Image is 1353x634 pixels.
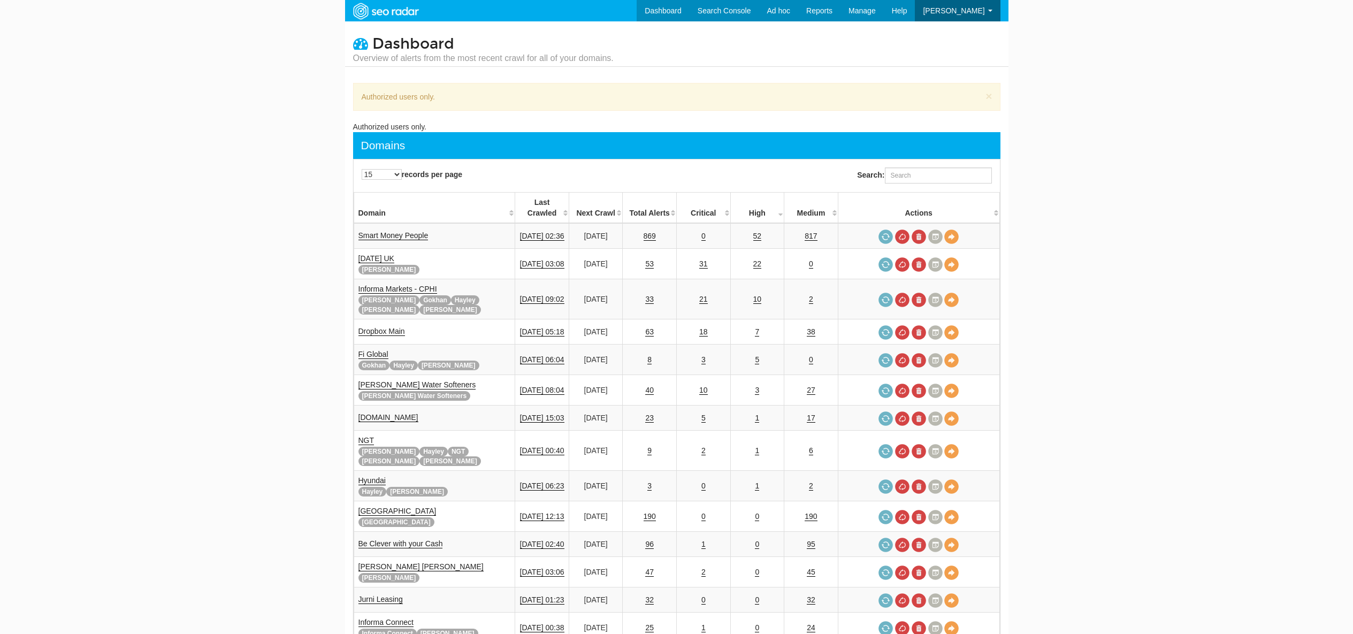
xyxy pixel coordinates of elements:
a: 10 [753,295,762,304]
a: [DATE] 05:18 [520,327,564,337]
a: 47 [645,568,654,577]
a: 0 [809,259,813,269]
div: Domains [361,138,406,154]
a: 869 [644,232,656,241]
a: Cancel in-progress audit [895,566,909,580]
a: [DATE] 09:02 [520,295,564,304]
a: 5 [701,414,706,423]
td: [DATE] [569,223,623,249]
span: Manage [849,6,876,15]
a: [DATE] 03:06 [520,568,564,577]
a: 7 [755,327,759,337]
a: 0 [701,482,706,491]
a: [DATE] 02:40 [520,540,564,549]
td: [DATE] [569,406,623,431]
a: Delete most recent audit [912,353,926,368]
a: 27 [807,386,815,395]
td: [DATE] [569,501,623,532]
a: 3 [755,386,759,395]
a: [DATE] 03:08 [520,259,564,269]
a: 0 [755,568,759,577]
a: Delete most recent audit [912,510,926,524]
span: Gokhan [358,361,390,370]
a: Request a crawl [878,444,893,459]
a: Crawl History [928,230,943,244]
span: Ad hoc [767,6,790,15]
a: 38 [807,327,815,337]
small: Overview of alerts from the most recent crawl for all of your domains. [353,52,614,64]
a: Delete most recent audit [912,384,926,398]
a: NGT [358,436,374,445]
a: 817 [805,232,817,241]
a: [PERSON_NAME] [PERSON_NAME] [358,562,484,571]
a: Request a crawl [878,325,893,340]
span: Hayley [389,361,418,370]
a: [DATE] UK [358,254,394,263]
a: [DATE] 08:04 [520,386,564,395]
span: Help [892,6,907,15]
a: View Domain Overview [944,384,959,398]
a: 24 [807,623,815,632]
a: [DATE] 00:38 [520,623,564,632]
a: 1 [755,482,759,491]
td: [DATE] [569,279,623,319]
a: 0 [755,595,759,605]
a: Crawl History [928,293,943,307]
a: View Domain Overview [944,566,959,580]
td: [DATE] [569,431,623,471]
select: records per page [362,169,402,180]
span: Reports [806,6,832,15]
span: [PERSON_NAME] Water Softeners [358,391,471,401]
td: [DATE] [569,249,623,279]
a: 3 [701,355,706,364]
span: Dashboard [372,35,454,53]
div: Authorized users only. [353,83,1000,111]
a: 190 [805,512,817,521]
td: [DATE] [569,587,623,613]
a: Request a crawl [878,593,893,608]
a: 6 [809,446,813,455]
a: Crawl History [928,538,943,552]
a: Cancel in-progress audit [895,230,909,244]
span: [PERSON_NAME] [419,456,481,466]
a: Request a crawl [878,479,893,494]
span: [GEOGRAPHIC_DATA] [358,517,434,527]
a: Request a crawl [878,510,893,524]
a: 8 [647,355,652,364]
td: [DATE] [569,375,623,406]
span: [PERSON_NAME] [358,456,420,466]
a: 1 [755,414,759,423]
a: 10 [699,386,708,395]
span: NGT [448,447,469,456]
a: View Domain Overview [944,411,959,426]
a: 33 [645,295,654,304]
td: [DATE] [569,532,623,557]
span: [PERSON_NAME] [923,6,984,15]
th: Last Crawled: activate to sort column descending [515,193,569,224]
a: 1 [701,623,706,632]
a: Dropbox Main [358,327,405,336]
a: [DATE] 06:23 [520,482,564,491]
a: View Domain Overview [944,444,959,459]
span: [PERSON_NAME] [358,573,420,583]
a: 96 [645,540,654,549]
a: 53 [645,259,654,269]
a: 0 [755,512,759,521]
a: Delete most recent audit [912,293,926,307]
a: Delete most recent audit [912,479,926,494]
a: Cancel in-progress audit [895,257,909,272]
span: [PERSON_NAME] [358,305,420,315]
span: Gokhan [419,295,451,305]
a: [DOMAIN_NAME] [358,413,418,422]
a: Delete most recent audit [912,593,926,608]
a: Delete most recent audit [912,444,926,459]
a: [DATE] 12:13 [520,512,564,521]
label: Search: [857,167,991,184]
a: Cancel in-progress audit [895,593,909,608]
a: 18 [699,327,708,337]
a: Cancel in-progress audit [895,444,909,459]
a: View Domain Overview [944,325,959,340]
a: [DATE] 00:40 [520,446,564,455]
a: 0 [701,595,706,605]
a: [PERSON_NAME] Water Softeners [358,380,476,389]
